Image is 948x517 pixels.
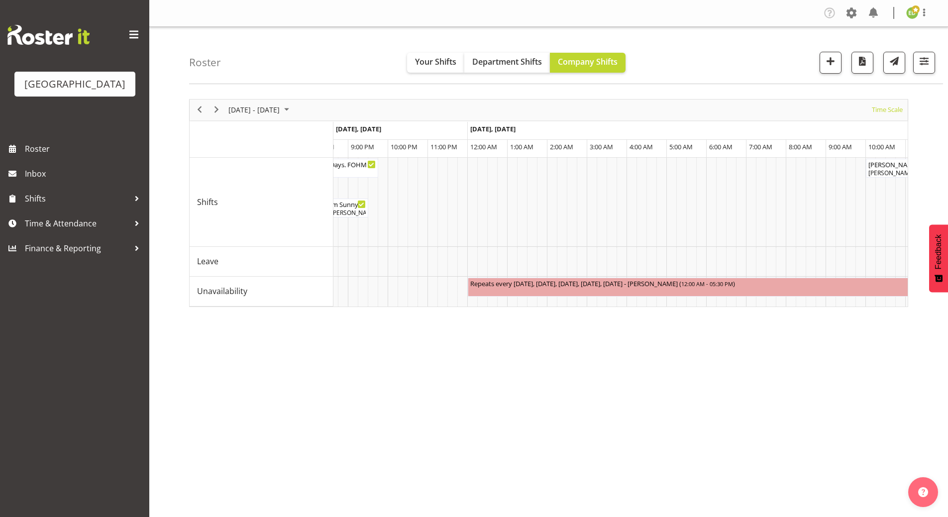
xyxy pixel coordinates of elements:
[550,53,626,73] button: Company Shifts
[25,166,144,181] span: Inbox
[25,191,129,206] span: Shifts
[464,53,550,73] button: Department Shifts
[868,142,895,151] span: 10:00 AM
[189,57,221,68] h4: Roster
[470,142,497,151] span: 12:00 AM
[197,255,218,267] span: Leave
[934,234,943,269] span: Feedback
[709,142,733,151] span: 6:00 AM
[225,100,295,120] div: August 25 - 31, 2025
[929,224,948,292] button: Feedback - Show survey
[25,241,129,256] span: Finance & Reporting
[590,142,613,151] span: 3:00 AM
[189,99,908,307] div: Timeline Week of August 26, 2025
[470,124,516,133] span: [DATE], [DATE]
[25,216,129,231] span: Time & Attendance
[472,56,542,67] span: Department Shifts
[669,142,693,151] span: 5:00 AM
[918,487,928,497] img: help-xxl-2.png
[407,53,464,73] button: Your Shifts
[829,142,852,151] span: 9:00 AM
[190,247,333,277] td: Leave resource
[906,7,918,19] img: emma-dowman11789.jpg
[851,52,873,74] button: Download a PDF of the roster according to the set date range.
[913,52,935,74] button: Filter Shifts
[7,25,90,45] img: Rosterit website logo
[871,103,904,116] span: Time Scale
[870,103,905,116] button: Time Scale
[883,52,905,74] button: Send a list of all shifts for the selected filtered period to all rostered employees.
[311,142,334,151] span: 8:00 PM
[190,158,333,247] td: Shifts resource
[191,100,208,120] div: previous period
[193,103,207,116] button: Previous
[681,280,733,288] span: 12:00 AM - 05:30 PM
[749,142,772,151] span: 7:00 AM
[24,77,125,92] div: [GEOGRAPHIC_DATA]
[391,142,418,151] span: 10:00 PM
[227,103,294,116] button: August 2025
[227,103,281,116] span: [DATE] - [DATE]
[550,142,573,151] span: 2:00 AM
[190,277,333,307] td: Unavailability resource
[197,285,247,297] span: Unavailability
[510,142,533,151] span: 1:00 AM
[789,142,812,151] span: 8:00 AM
[197,196,218,208] span: Shifts
[630,142,653,151] span: 4:00 AM
[415,56,456,67] span: Your Shifts
[558,56,618,67] span: Company Shifts
[820,52,842,74] button: Add a new shift
[336,124,381,133] span: [DATE], [DATE]
[351,142,374,151] span: 9:00 PM
[208,100,225,120] div: next period
[210,103,223,116] button: Next
[25,141,144,156] span: Roster
[430,142,457,151] span: 11:00 PM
